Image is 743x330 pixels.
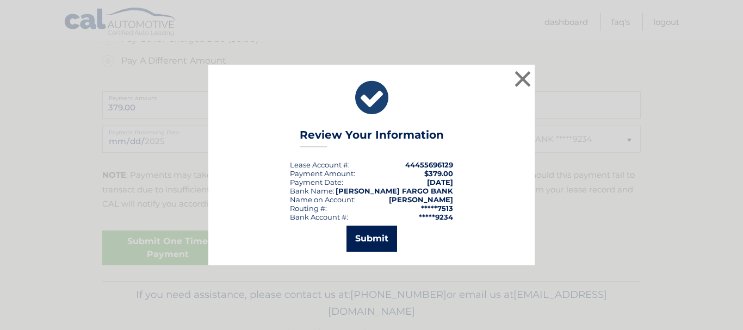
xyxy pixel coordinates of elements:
[427,178,453,186] span: [DATE]
[300,128,444,147] h3: Review Your Information
[290,178,343,186] div: :
[424,169,453,178] span: $379.00
[290,213,348,221] div: Bank Account #:
[290,178,342,186] span: Payment Date
[389,195,453,204] strong: [PERSON_NAME]
[290,195,356,204] div: Name on Account:
[290,186,335,195] div: Bank Name:
[290,204,327,213] div: Routing #:
[290,160,350,169] div: Lease Account #:
[512,68,534,90] button: ×
[346,226,397,252] button: Submit
[290,169,355,178] div: Payment Amount:
[336,186,453,195] strong: [PERSON_NAME] FARGO BANK
[405,160,453,169] strong: 44455696129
